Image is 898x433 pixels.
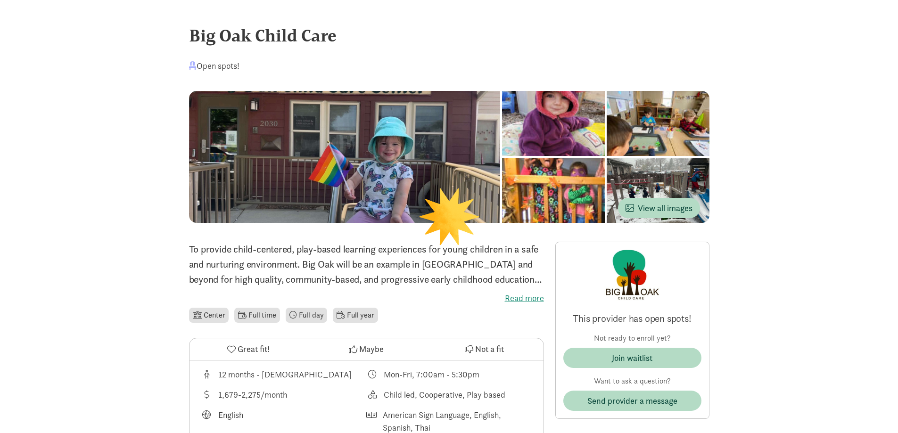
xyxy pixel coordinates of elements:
label: Read more [189,293,544,304]
button: Not a fit [425,338,543,360]
span: Maybe [359,343,384,355]
li: Center [189,308,229,323]
button: Join waitlist [563,348,701,368]
p: To provide child-centered, play-based learning experiences for young children in a safe and nurtu... [189,242,544,287]
p: Not ready to enroll yet? [563,333,701,344]
button: View all images [618,198,700,218]
li: Full year [333,308,378,323]
li: Full time [234,308,280,323]
button: Maybe [307,338,425,360]
div: Child led, Cooperative, Play based [384,388,505,401]
div: 1,679-2,275/month [218,388,287,401]
div: This provider's education philosophy [366,388,532,401]
button: Send provider a message [563,391,701,411]
p: This provider has open spots! [563,312,701,325]
div: Average tuition for this program [201,388,367,401]
div: 12 months - [DEMOGRAPHIC_DATA] [218,368,352,381]
li: Full day [286,308,328,323]
div: Big Oak Child Care [189,23,709,48]
button: Great fit! [189,338,307,360]
div: Mon-Fri, 7:00am - 5:30pm [384,368,479,381]
div: Class schedule [366,368,532,381]
span: Send provider a message [587,394,677,407]
p: Want to ask a question? [563,376,701,387]
span: View all images [626,202,692,214]
span: Great fit! [238,343,270,355]
div: Join waitlist [612,351,652,364]
div: Age range for children that this provider cares for [201,368,367,381]
div: Open spots! [189,59,239,72]
img: Provider logo [604,250,660,301]
span: Not a fit [475,343,504,355]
